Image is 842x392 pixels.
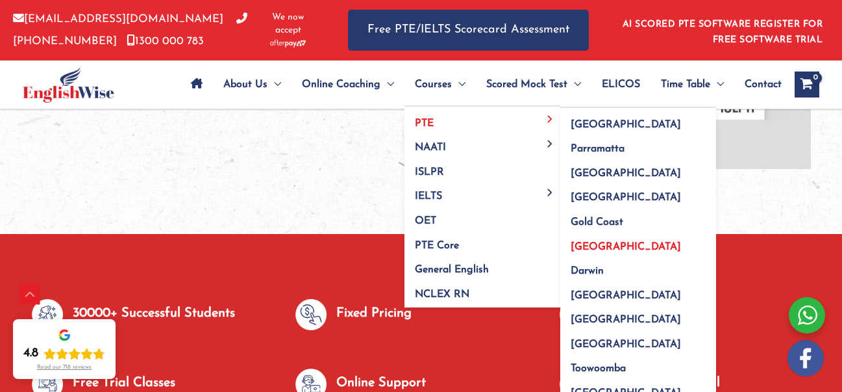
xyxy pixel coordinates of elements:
a: [GEOGRAPHIC_DATA] [560,304,716,328]
a: [GEOGRAPHIC_DATA] [560,157,716,181]
div: Rating: 4.8 out of 5 [23,346,105,361]
img: null [295,299,327,330]
a: Free PTE/IELTS Scorecard Assessment [348,10,589,51]
a: [GEOGRAPHIC_DATA] [560,108,716,133]
a: ELICOS [591,62,650,107]
img: Afterpay-Logo [270,40,306,47]
img: white-facebook.png [787,340,824,376]
aside: Header Widget 1 [615,9,829,51]
span: [GEOGRAPHIC_DATA] [571,242,681,252]
span: General English [415,265,489,275]
span: PTE Core [415,241,459,251]
a: CoursesMenu Toggle [404,62,476,107]
span: [GEOGRAPHIC_DATA] [571,192,681,203]
span: [GEOGRAPHIC_DATA] [571,291,681,301]
a: [PHONE_NUMBER] [13,14,247,46]
span: IELTS [415,191,442,202]
div: Read our 718 reviews [37,364,92,371]
span: Menu Toggle [543,140,558,147]
a: About UsMenu Toggle [213,62,291,107]
span: Gold Coast [571,217,623,228]
a: NCLEX RN [404,278,560,307]
span: ELICOS [602,62,640,107]
p: 30000+ Successful Students [73,303,235,324]
a: PTE Core [404,229,560,254]
a: [GEOGRAPHIC_DATA] [560,328,716,352]
span: Menu Toggle [267,62,281,107]
div: 4.8 [23,346,38,361]
a: 1300 000 783 [127,36,204,47]
a: [GEOGRAPHIC_DATA] [560,230,716,255]
span: Toowoomba [571,363,626,374]
a: [GEOGRAPHIC_DATA] [560,181,716,206]
span: Courses [415,62,452,107]
a: Darwin [560,255,716,280]
a: [EMAIL_ADDRESS][DOMAIN_NAME] [13,14,223,25]
a: AI SCORED PTE SOFTWARE REGISTER FOR FREE SOFTWARE TRIAL [623,20,823,45]
a: ISLPR [404,155,560,180]
span: Menu Toggle [543,116,558,123]
span: About Us [223,62,267,107]
span: Menu Toggle [380,62,394,107]
span: NCLEX RN [415,289,469,300]
span: Time Table [661,62,710,107]
a: Toowoomba [560,352,716,377]
span: Menu Toggle [710,62,724,107]
span: We now accept [260,11,316,37]
span: OET [415,216,436,226]
nav: Site Navigation: Main Menu [180,62,782,107]
a: Gold Coast [560,206,716,231]
a: Time TableMenu Toggle [650,62,734,107]
a: IELTSMenu Toggle [404,180,560,205]
span: Online Coaching [302,62,380,107]
span: Menu Toggle [567,62,581,107]
a: PTEMenu Toggle [404,107,560,131]
span: Scored Mock Test [486,62,567,107]
a: [GEOGRAPHIC_DATA] [560,279,716,304]
a: Scored Mock TestMenu Toggle [476,62,591,107]
span: Parramatta [571,144,625,154]
span: Menu Toggle [452,62,465,107]
span: ISLPR [415,167,444,177]
a: View Shopping Cart, empty [795,72,819,98]
img: null [560,299,591,330]
a: General English [404,254,560,278]
span: [GEOGRAPHIC_DATA] [571,168,681,179]
span: Contact [745,62,782,107]
span: NAATI [415,142,446,153]
span: [GEOGRAPHIC_DATA] [571,339,681,350]
a: Parramatta [560,133,716,157]
p: Fixed Pricing [336,303,412,324]
span: Menu Toggle [543,189,558,196]
span: PTE [415,118,434,129]
span: Darwin [571,266,604,276]
span: [GEOGRAPHIC_DATA] [571,315,681,325]
a: NAATIMenu Toggle [404,131,560,156]
a: Contact [734,62,782,107]
span: [GEOGRAPHIC_DATA] [571,120,681,130]
img: cropped-ew-logo [23,67,114,103]
img: null [32,299,63,330]
a: OET [404,205,560,229]
a: Online CoachingMenu Toggle [291,62,404,107]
